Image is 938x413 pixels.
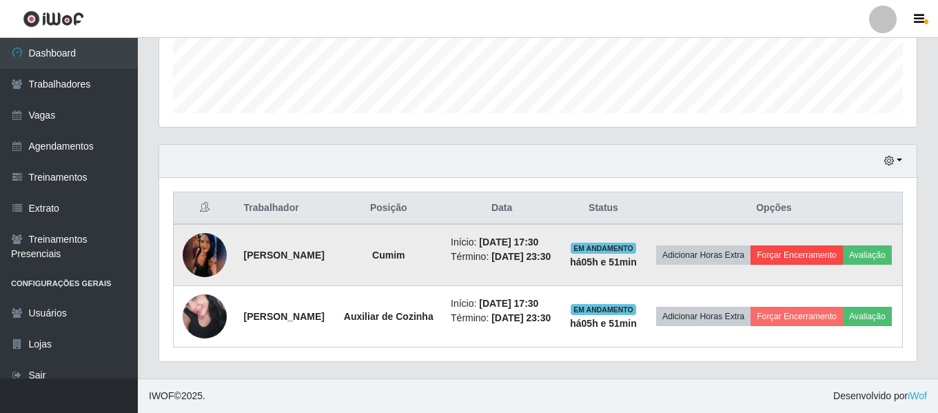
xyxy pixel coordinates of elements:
th: Trabalhador [236,192,335,225]
time: [DATE] 23:30 [491,312,551,323]
span: © 2025 . [149,389,205,403]
time: [DATE] 17:30 [479,236,538,248]
strong: [PERSON_NAME] [244,250,325,261]
button: Forçar Encerramento [751,245,843,265]
strong: Cumim [372,250,405,261]
li: Término: [451,250,553,264]
span: IWOF [149,390,174,401]
li: Término: [451,311,553,325]
strong: há 05 h e 51 min [570,256,637,268]
time: [DATE] 17:30 [479,298,538,309]
span: Desenvolvido por [833,389,927,403]
button: Avaliação [843,307,892,326]
strong: [PERSON_NAME] [244,311,325,322]
strong: há 05 h e 51 min [570,318,637,329]
span: EM ANDAMENTO [571,243,636,254]
span: EM ANDAMENTO [571,304,636,315]
img: 1745291755814.jpeg [183,206,227,304]
a: iWof [908,390,927,401]
li: Início: [451,235,553,250]
button: Adicionar Horas Extra [656,245,751,265]
img: CoreUI Logo [23,10,84,28]
th: Opções [646,192,903,225]
time: [DATE] 23:30 [491,251,551,262]
th: Data [442,192,561,225]
th: Status [561,192,646,225]
button: Adicionar Horas Extra [656,307,751,326]
img: 1746197830896.jpeg [183,287,227,345]
li: Início: [451,296,553,311]
button: Forçar Encerramento [751,307,843,326]
button: Avaliação [843,245,892,265]
th: Posição [334,192,442,225]
strong: Auxiliar de Cozinha [344,311,434,322]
